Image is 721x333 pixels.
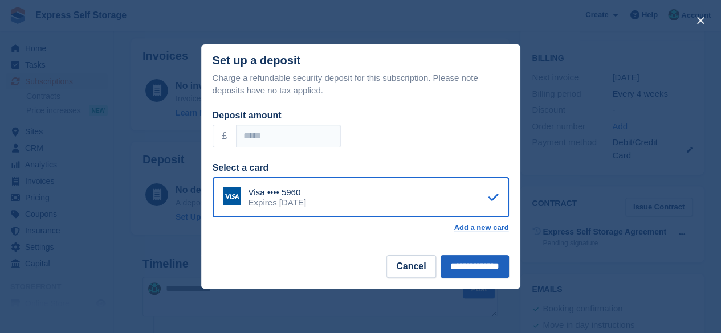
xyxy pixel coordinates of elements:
[223,187,241,205] img: Visa Logo
[386,255,435,278] button: Cancel
[454,223,508,232] a: Add a new card
[249,187,306,198] div: Visa •••• 5960
[691,11,710,30] button: close
[213,161,509,175] div: Select a card
[249,198,306,208] div: Expires [DATE]
[213,54,300,67] div: Set up a deposit
[213,110,282,120] label: Deposit amount
[213,72,509,97] p: Charge a refundable security deposit for this subscription. Please note deposits have no tax appl...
